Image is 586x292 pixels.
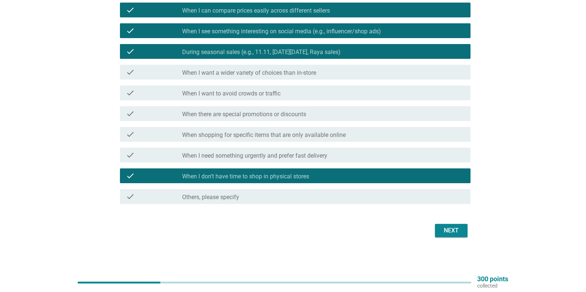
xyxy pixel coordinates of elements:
[182,194,239,201] label: Others, please specify
[477,282,508,289] p: collected
[126,109,135,118] i: check
[126,192,135,201] i: check
[126,151,135,160] i: check
[182,152,327,160] label: When I need something urgently and prefer fast delivery
[182,48,341,56] label: During seasonal sales (e.g., 11.11, [DATE][DATE], Raya sales)
[477,276,508,282] p: 300 points
[182,111,306,118] label: When there are special promotions or discounts
[182,28,381,35] label: When I see something interesting on social media (e.g., influencer/shop ads)
[126,88,135,97] i: check
[182,131,346,139] label: When shopping for specific items that are only available online
[182,173,309,180] label: When I don’t have time to shop in physical stores
[126,130,135,139] i: check
[126,68,135,77] i: check
[441,226,462,235] div: Next
[182,90,281,97] label: When I want to avoid crowds or traffic
[182,69,316,77] label: When I want a wider variety of choices than in-store
[435,224,468,237] button: Next
[126,26,135,35] i: check
[126,171,135,180] i: check
[126,6,135,14] i: check
[126,47,135,56] i: check
[182,7,330,14] label: When I can compare prices easily across different sellers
